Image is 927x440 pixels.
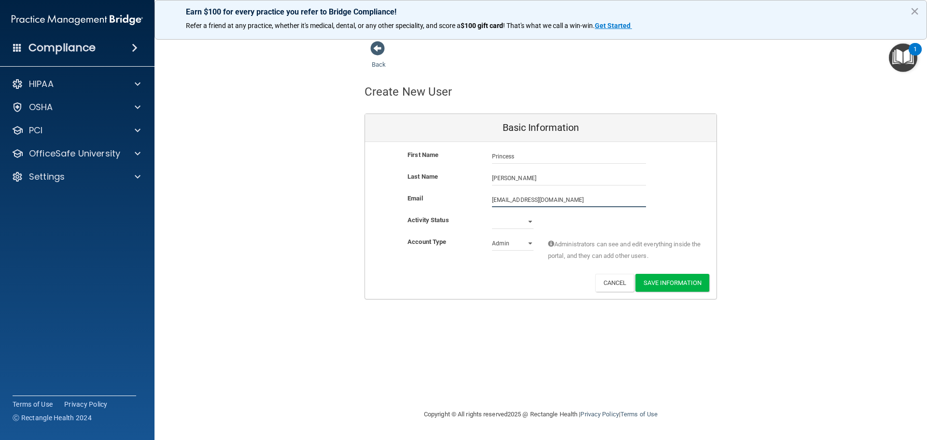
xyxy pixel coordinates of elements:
b: Email [407,195,423,202]
h4: Compliance [28,41,96,55]
span: Administrators can see and edit everything inside the portal, and they can add other users. [548,239,702,262]
b: Last Name [407,173,438,180]
b: Account Type [407,238,446,245]
button: Open Resource Center, 1 new notification [889,43,917,72]
a: OSHA [12,101,140,113]
div: 1 [913,49,917,62]
b: First Name [407,151,438,158]
button: Cancel [595,274,634,292]
button: Close [910,3,919,19]
p: OSHA [29,101,53,113]
a: Privacy Policy [580,411,618,418]
img: PMB logo [12,10,143,29]
a: Terms of Use [620,411,658,418]
h4: Create New User [365,85,452,98]
a: Terms of Use [13,399,53,409]
strong: $100 gift card [461,22,503,29]
div: Basic Information [365,114,716,142]
a: Privacy Policy [64,399,108,409]
a: Get Started [595,22,632,29]
span: Ⓒ Rectangle Health 2024 [13,413,92,423]
a: Settings [12,171,140,183]
p: Settings [29,171,65,183]
a: HIPAA [12,78,140,90]
p: Earn $100 for every practice you refer to Bridge Compliance! [186,7,896,16]
span: ! That's what we call a win-win. [503,22,595,29]
strong: Get Started [595,22,631,29]
span: Refer a friend at any practice, whether it's medical, dental, or any other speciality, and score a [186,22,461,29]
b: Activity Status [407,216,449,224]
p: HIPAA [29,78,54,90]
div: Copyright © All rights reserved 2025 @ Rectangle Health | | [365,399,717,430]
button: Save Information [635,274,709,292]
a: OfficeSafe University [12,148,140,159]
a: Back [372,49,386,68]
a: PCI [12,125,140,136]
p: PCI [29,125,42,136]
p: OfficeSafe University [29,148,120,159]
